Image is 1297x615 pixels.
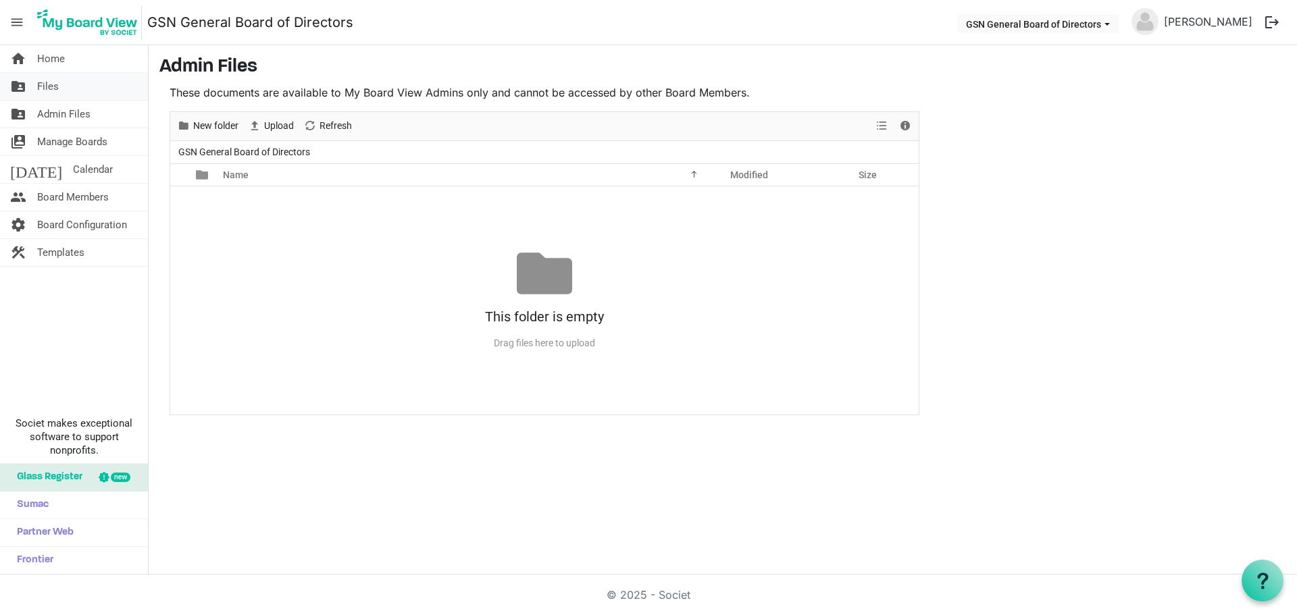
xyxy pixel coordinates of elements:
[1159,8,1258,35] a: [PERSON_NAME]
[170,301,919,332] div: This folder is empty
[10,547,53,574] span: Frontier
[957,14,1119,33] button: GSN General Board of Directors dropdownbutton
[10,128,26,155] span: switch_account
[37,211,127,238] span: Board Configuration
[10,211,26,238] span: settings
[37,239,84,266] span: Templates
[192,117,240,134] span: New folder
[172,112,243,140] div: New folder
[607,588,690,601] a: © 2025 - Societ
[4,9,30,35] span: menu
[223,169,249,180] span: Name
[147,9,353,36] a: GSN General Board of Directors
[873,117,890,134] button: View dropdownbutton
[6,417,142,457] span: Societ makes exceptional software to support nonprofits.
[243,112,299,140] div: Upload
[33,5,147,39] a: My Board View Logo
[894,112,917,140] div: Details
[263,117,295,134] span: Upload
[37,73,59,100] span: Files
[170,332,919,354] div: Drag files here to upload
[175,117,241,134] button: New folder
[10,101,26,128] span: folder_shared
[246,117,297,134] button: Upload
[37,128,107,155] span: Manage Boards
[299,112,357,140] div: Refresh
[33,5,142,39] img: My Board View Logo
[73,156,113,183] span: Calendar
[37,184,109,211] span: Board Members
[896,117,915,134] button: Details
[10,73,26,100] span: folder_shared
[1258,8,1286,36] button: logout
[10,464,82,491] span: Glass Register
[10,45,26,72] span: home
[159,56,1286,79] h3: Admin Files
[859,169,877,180] span: Size
[730,169,768,180] span: Modified
[10,156,62,183] span: [DATE]
[170,84,919,101] p: These documents are available to My Board View Admins only and cannot be accessed by other Board ...
[10,491,49,518] span: Sumac
[10,184,26,211] span: people
[871,112,894,140] div: View
[37,45,65,72] span: Home
[1131,8,1159,35] img: no-profile-picture.svg
[37,101,91,128] span: Admin Files
[10,519,74,546] span: Partner Web
[318,117,353,134] span: Refresh
[176,144,313,161] span: GSN General Board of Directors
[10,239,26,266] span: construction
[301,117,355,134] button: Refresh
[111,473,130,482] div: new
